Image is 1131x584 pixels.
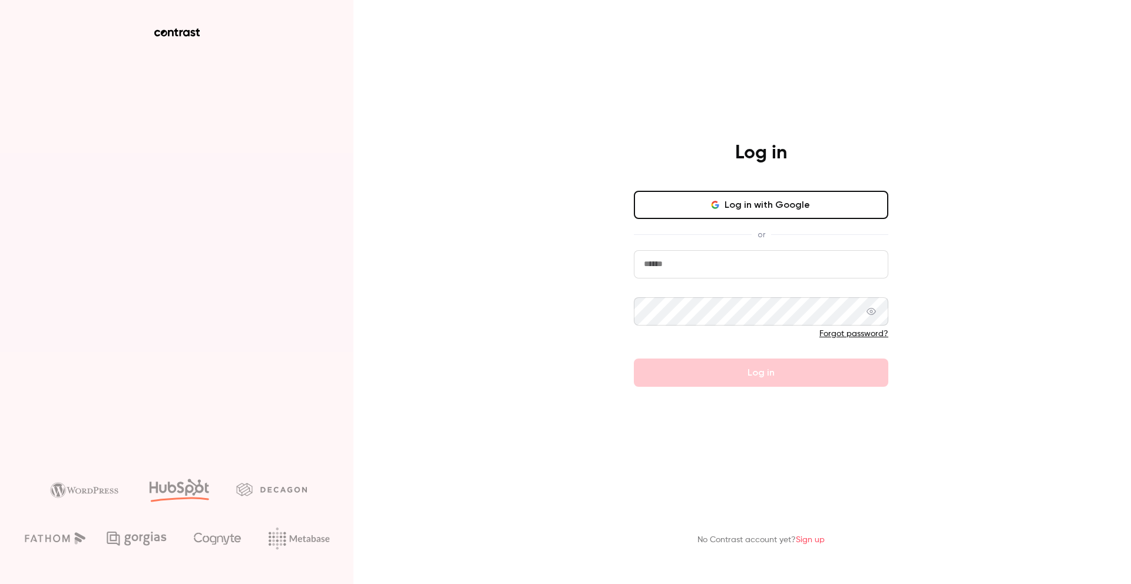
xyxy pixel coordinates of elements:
img: decagon [236,483,307,496]
span: or [752,228,771,241]
h4: Log in [735,141,787,165]
p: No Contrast account yet? [697,534,825,546]
a: Forgot password? [819,330,888,338]
a: Sign up [796,536,825,544]
button: Log in with Google [634,191,888,219]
